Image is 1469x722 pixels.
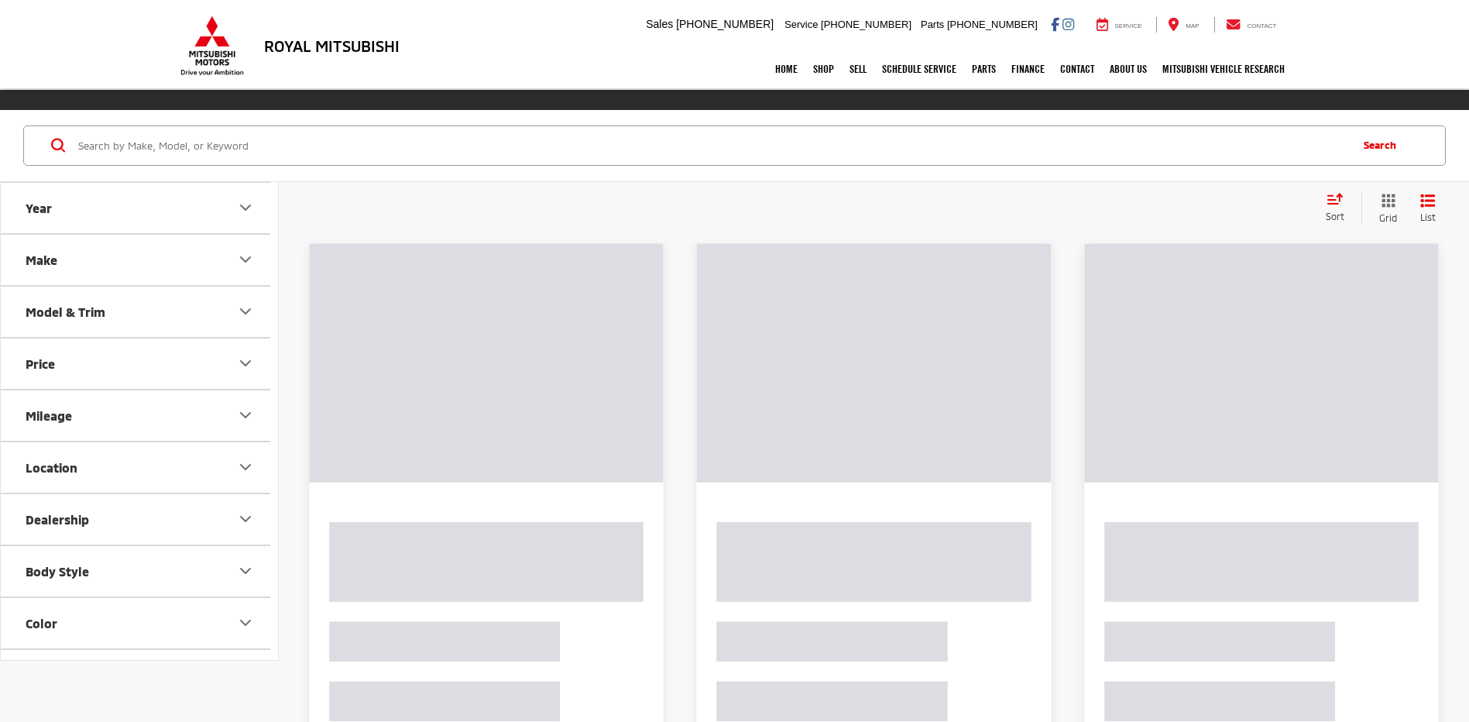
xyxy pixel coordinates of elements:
button: Select sort value [1318,193,1361,224]
h3: Royal Mitsubishi [264,37,400,54]
a: Mitsubishi Vehicle Research [1155,50,1292,88]
button: DealershipDealership [1,494,280,545]
div: Color [26,616,57,631]
a: Instagram: Click to visit our Instagram page [1062,18,1074,30]
button: ColorColor [1,598,280,648]
button: YearYear [1,183,280,233]
div: Mileage [236,406,255,425]
a: Shop [805,50,842,88]
a: Contact [1214,17,1289,33]
div: Location [26,460,77,475]
a: Sell [842,50,874,88]
button: Search [1348,126,1419,165]
input: Search by Make, Model, or Keyword [77,127,1348,164]
div: Dealership [26,512,89,527]
div: Dealership [236,510,255,528]
div: Mileage [26,408,72,423]
img: Mitsubishi [177,15,247,76]
span: [PHONE_NUMBER] [676,18,774,30]
a: Get Offer [988,109,1069,145]
span: [PHONE_NUMBER] [821,19,911,30]
span: Service [1115,22,1142,29]
button: MakeMake [1,235,280,285]
button: MileageMileage [1,390,280,441]
span: [PHONE_NUMBER] [947,19,1038,30]
div: Location [236,458,255,476]
button: PricePrice [1,339,280,389]
div: Make [236,250,255,269]
span: Sales [646,18,673,30]
div: Make [26,253,57,267]
a: Home [767,50,805,88]
span: Contact [1247,22,1276,29]
div: Model & Trim [26,304,105,319]
div: Year [236,198,255,217]
span: Map [1186,22,1199,29]
span: Parts [921,19,944,30]
a: About Us [1102,50,1155,88]
a: Contact [1052,50,1102,88]
a: Finance [1004,50,1052,88]
div: Body Style [26,564,89,579]
span: Service [784,19,818,30]
div: Model & Trim [236,302,255,321]
span: Sort [1326,211,1344,222]
a: Schedule Service: Opens in a new tab [874,50,964,88]
button: Body StyleBody Style [1,546,280,597]
button: Grid View [1361,193,1409,225]
a: Facebook: Click to visit our Facebook page [1051,18,1059,30]
button: List View [1409,193,1447,225]
div: Body Style [236,562,255,580]
div: Color [236,614,255,632]
button: MPG / MPGe [1,650,280,700]
div: Price [26,356,55,371]
button: Model & TrimModel & Trim [1,287,280,337]
button: LocationLocation [1,442,280,493]
div: Year [26,201,52,215]
div: Price [236,354,255,373]
a: Service [1085,17,1154,33]
a: Map [1156,17,1210,33]
a: Parts: Opens in a new tab [964,50,1004,88]
span: List [1420,211,1436,224]
span: Grid [1379,211,1397,225]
